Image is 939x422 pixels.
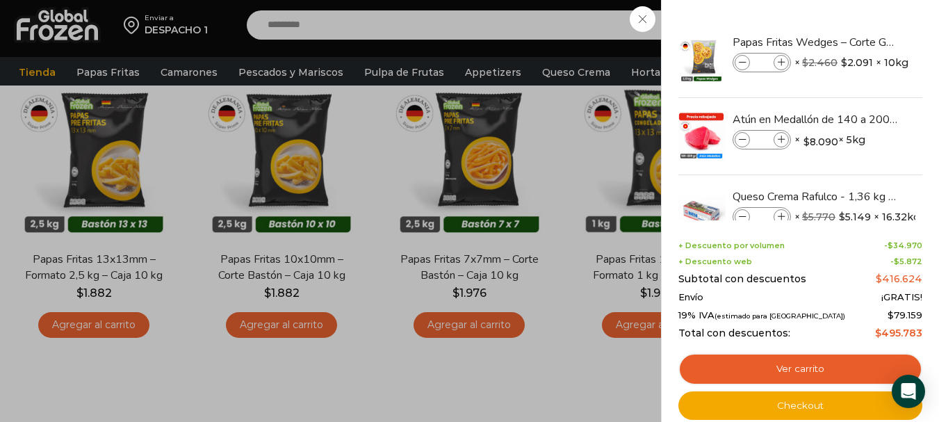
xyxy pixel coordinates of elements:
[890,257,922,266] span: -
[875,327,922,339] bdi: 495.783
[888,241,893,250] span: $
[794,53,908,72] span: × × 10kg
[802,211,808,223] span: $
[678,273,806,285] span: Subtotal con descuentos
[894,257,899,266] span: $
[678,257,752,266] span: + Descuento web
[841,56,873,70] bdi: 2.091
[888,309,922,320] span: 79.159
[894,257,922,266] bdi: 5.872
[892,375,925,408] div: Open Intercom Messenger
[678,391,922,421] a: Checkout
[678,327,790,339] span: Total con descuentos:
[794,130,865,149] span: × × 5kg
[875,327,881,339] span: $
[715,312,845,320] small: (estimado para [GEOGRAPHIC_DATA])
[751,55,772,70] input: Product quantity
[803,135,838,149] bdi: 8.090
[733,189,898,204] a: Queso Crema Rafulco - 1,36 kg - Caja 16,32 kg
[802,211,835,223] bdi: 5.770
[802,56,838,69] bdi: 2.460
[678,241,785,250] span: + Descuento por volumen
[841,56,847,70] span: $
[888,309,894,320] span: $
[876,273,882,285] span: $
[888,241,922,250] bdi: 34.970
[678,353,922,385] a: Ver carrito
[751,209,772,225] input: Product quantity
[733,35,898,50] a: Papas Fritas Wedges – Corte Gajo - Caja 10 kg
[794,207,920,227] span: × × 16.32kg
[678,310,845,321] span: 19% IVA
[839,210,845,224] span: $
[751,132,772,147] input: Product quantity
[678,292,703,303] span: Envío
[839,210,871,224] bdi: 5.149
[733,112,898,127] a: Atún en Medallón de 140 a 200 g - Caja 5 kg
[802,56,808,69] span: $
[881,292,922,303] span: ¡GRATIS!
[884,241,922,250] span: -
[803,135,810,149] span: $
[876,273,922,285] bdi: 416.624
